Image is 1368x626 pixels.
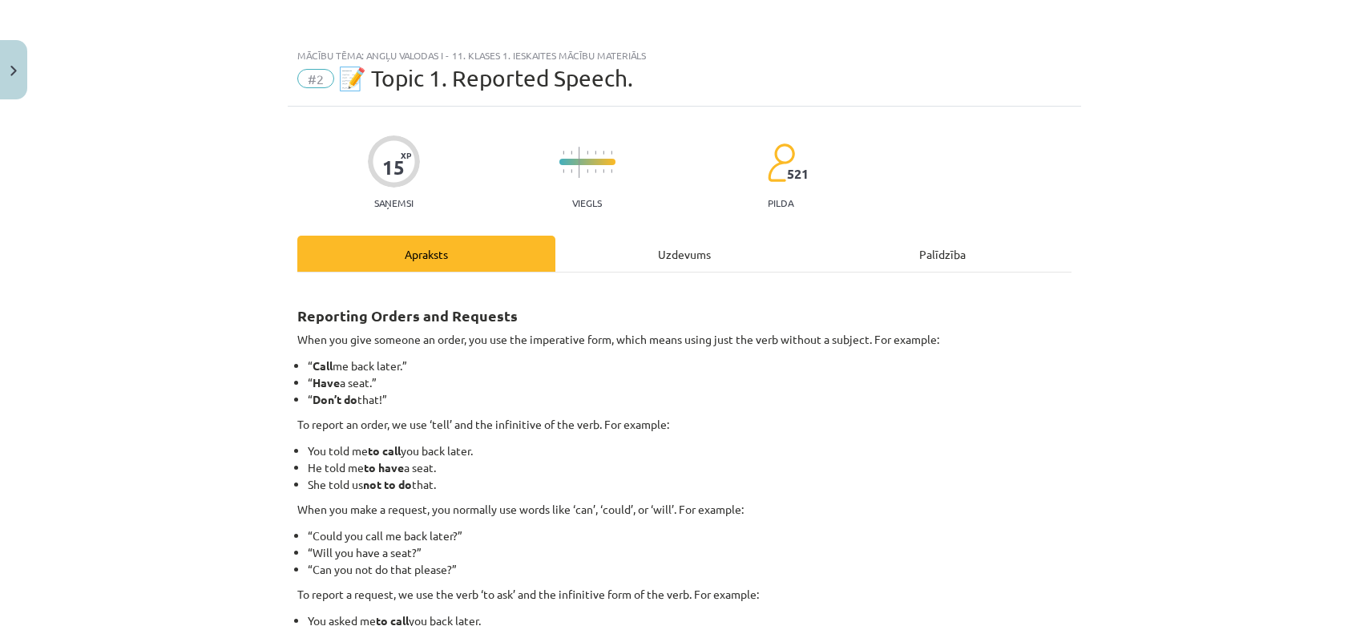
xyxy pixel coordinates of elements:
[571,169,572,173] img: icon-short-line-57e1e144782c952c97e751825c79c345078a6d821885a25fce030b3d8c18986b.svg
[297,50,1071,61] div: Mācību tēma: Angļu valodas i - 11. klases 1. ieskaites mācību materiāls
[313,375,340,390] strong: Have
[10,66,17,76] img: icon-close-lesson-0947bae3869378f0d4975bcd49f059093ad1ed9edebbc8119c70593378902aed.svg
[363,477,412,491] strong: not to do
[603,151,604,155] img: icon-short-line-57e1e144782c952c97e751825c79c345078a6d821885a25fce030b3d8c18986b.svg
[313,392,357,406] strong: Don’t do
[297,416,1071,433] p: To report an order, we use ‘tell’ and the infinitive of the verb. For example:
[297,586,1071,603] p: To report a request, we use the verb ‘to ask’ and the infinitive form of the verb. For example:
[563,169,564,173] img: icon-short-line-57e1e144782c952c97e751825c79c345078a6d821885a25fce030b3d8c18986b.svg
[768,197,793,208] p: pilda
[308,391,1071,408] li: “ that!”
[579,147,580,178] img: icon-long-line-d9ea69661e0d244f92f715978eff75569469978d946b2353a9bb055b3ed8787d.svg
[297,306,518,325] strong: Reporting Orders and Requests
[308,459,1071,476] li: He told me a seat.
[308,561,1071,578] li: “Can you not do that please?”
[308,442,1071,459] li: You told me you back later.
[571,151,572,155] img: icon-short-line-57e1e144782c952c97e751825c79c345078a6d821885a25fce030b3d8c18986b.svg
[368,443,401,458] strong: to call
[555,236,813,272] div: Uzdevums
[382,156,405,179] div: 15
[572,197,602,208] p: Viegls
[297,236,555,272] div: Apraksts
[364,460,404,475] strong: to have
[563,151,564,155] img: icon-short-line-57e1e144782c952c97e751825c79c345078a6d821885a25fce030b3d8c18986b.svg
[595,169,596,173] img: icon-short-line-57e1e144782c952c97e751825c79c345078a6d821885a25fce030b3d8c18986b.svg
[308,357,1071,374] li: “ me back later.”
[308,544,1071,561] li: “Will you have a seat?”
[611,151,612,155] img: icon-short-line-57e1e144782c952c97e751825c79c345078a6d821885a25fce030b3d8c18986b.svg
[308,476,1071,493] li: She told us that.
[338,65,633,91] span: 📝 Topic 1. Reported Speech.
[297,501,1071,518] p: When you make a request, you normally use words like ‘can’, ‘could’, or ‘will’. For example:
[813,236,1071,272] div: Palīdzība
[767,143,795,183] img: students-c634bb4e5e11cddfef0936a35e636f08e4e9abd3cc4e673bd6f9a4125e45ecb1.svg
[368,197,420,208] p: Saņemsi
[587,151,588,155] img: icon-short-line-57e1e144782c952c97e751825c79c345078a6d821885a25fce030b3d8c18986b.svg
[308,374,1071,391] li: “ a seat.”
[401,151,411,160] span: XP
[595,151,596,155] img: icon-short-line-57e1e144782c952c97e751825c79c345078a6d821885a25fce030b3d8c18986b.svg
[587,169,588,173] img: icon-short-line-57e1e144782c952c97e751825c79c345078a6d821885a25fce030b3d8c18986b.svg
[787,167,809,181] span: 521
[297,69,334,88] span: #2
[611,169,612,173] img: icon-short-line-57e1e144782c952c97e751825c79c345078a6d821885a25fce030b3d8c18986b.svg
[308,527,1071,544] li: “Could you call me back later?”
[313,358,333,373] strong: Call
[603,169,604,173] img: icon-short-line-57e1e144782c952c97e751825c79c345078a6d821885a25fce030b3d8c18986b.svg
[297,331,1071,348] p: When you give someone an order, you use the imperative form, which means using just the verb with...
